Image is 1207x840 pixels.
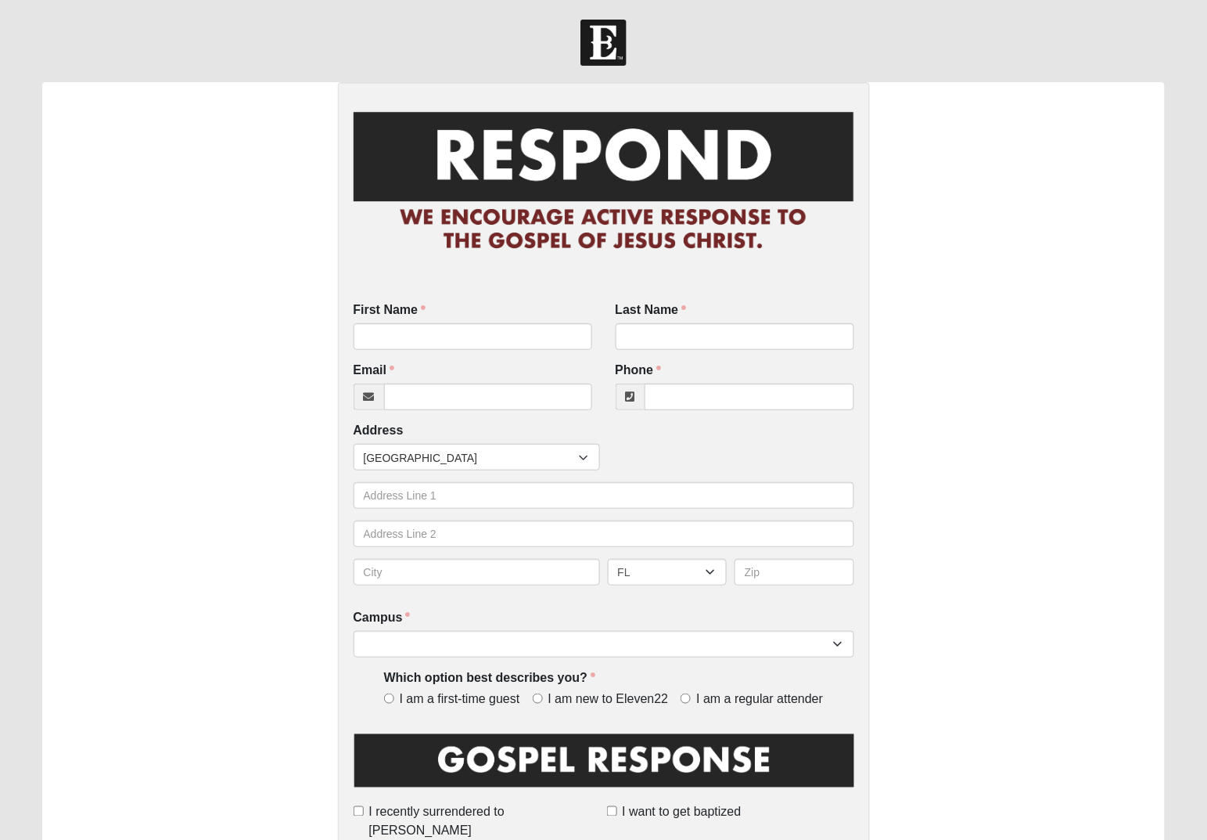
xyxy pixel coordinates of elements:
[533,694,543,704] input: I am new to Eleven22
[354,521,854,547] input: Address Line 2
[354,482,854,509] input: Address Line 1
[354,422,404,440] label: Address
[616,301,687,319] label: Last Name
[548,690,669,708] span: I am new to Eleven22
[580,20,627,66] img: Church of Eleven22 Logo
[384,669,595,687] label: Which option best describes you?
[354,559,600,586] input: City
[696,690,823,708] span: I am a regular attender
[354,362,395,380] label: Email
[354,609,411,627] label: Campus
[364,445,579,471] span: [GEOGRAPHIC_DATA]
[623,803,742,822] span: I want to get baptized
[735,559,854,586] input: Zip
[354,806,364,817] input: I recently surrendered to [PERSON_NAME]
[354,301,426,319] label: First Name
[354,731,854,801] img: GospelResponseBLK.png
[400,690,520,708] span: I am a first-time guest
[354,98,854,265] img: RespondCardHeader.png
[384,694,394,704] input: I am a first-time guest
[607,806,617,817] input: I want to get baptized
[616,362,662,380] label: Phone
[681,694,691,704] input: I am a regular attender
